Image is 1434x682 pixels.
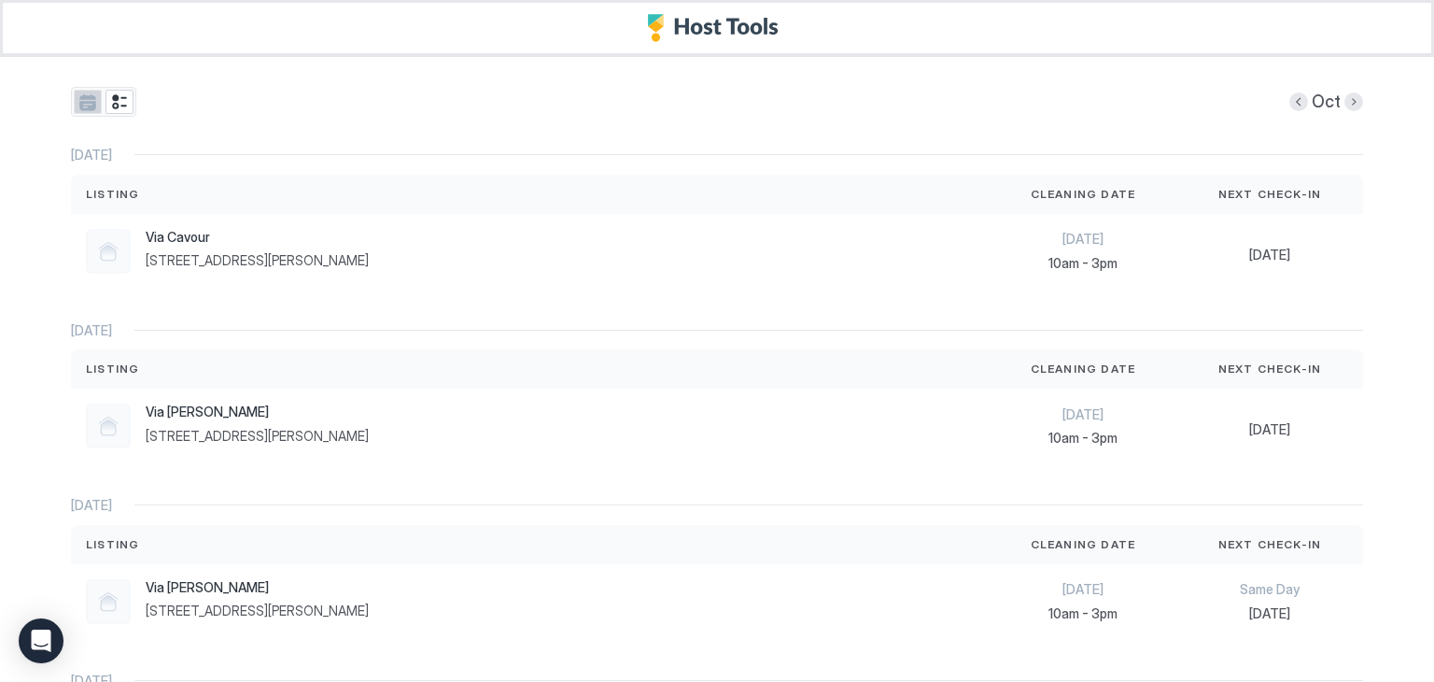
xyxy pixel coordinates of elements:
span: [DATE] [1191,421,1348,438]
span: Listing [86,536,139,553]
span: Same Day [1191,581,1348,598]
span: [STREET_ADDRESS][PERSON_NAME] [146,252,369,269]
span: 10am - 3pm [1005,255,1161,272]
span: [DATE] [1005,581,1161,598]
span: Listing [86,186,139,203]
span: Cleaning Date [1031,536,1136,553]
span: Via Cavour [146,229,369,246]
button: Previous month [1289,92,1308,111]
span: Next Check-In [1218,361,1322,377]
span: Cleaning Date [1031,361,1136,377]
div: Open Intercom Messenger [19,618,63,663]
span: [DATE] [1191,605,1348,622]
span: [DATE] [1191,247,1348,263]
span: Cleaning Date [1031,186,1136,203]
span: 10am - 3pm [1005,430,1161,447]
span: [DATE] [1005,231,1161,248]
span: [DATE] [71,322,112,339]
span: [STREET_ADDRESS][PERSON_NAME] [146,603,369,619]
span: Next Check-In [1218,186,1322,203]
span: Via [PERSON_NAME] [146,404,369,420]
div: tab-group [71,87,136,117]
span: [STREET_ADDRESS][PERSON_NAME] [146,428,369,445]
span: Oct [1312,92,1341,113]
span: [DATE] [1005,406,1161,423]
button: Next month [1344,92,1363,111]
span: [DATE] [71,497,112,514]
span: 10am - 3pm [1005,605,1161,622]
span: Listing [86,361,139,377]
span: Next Check-In [1218,536,1322,553]
span: [DATE] [71,147,112,163]
span: Via [PERSON_NAME] [146,579,369,596]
